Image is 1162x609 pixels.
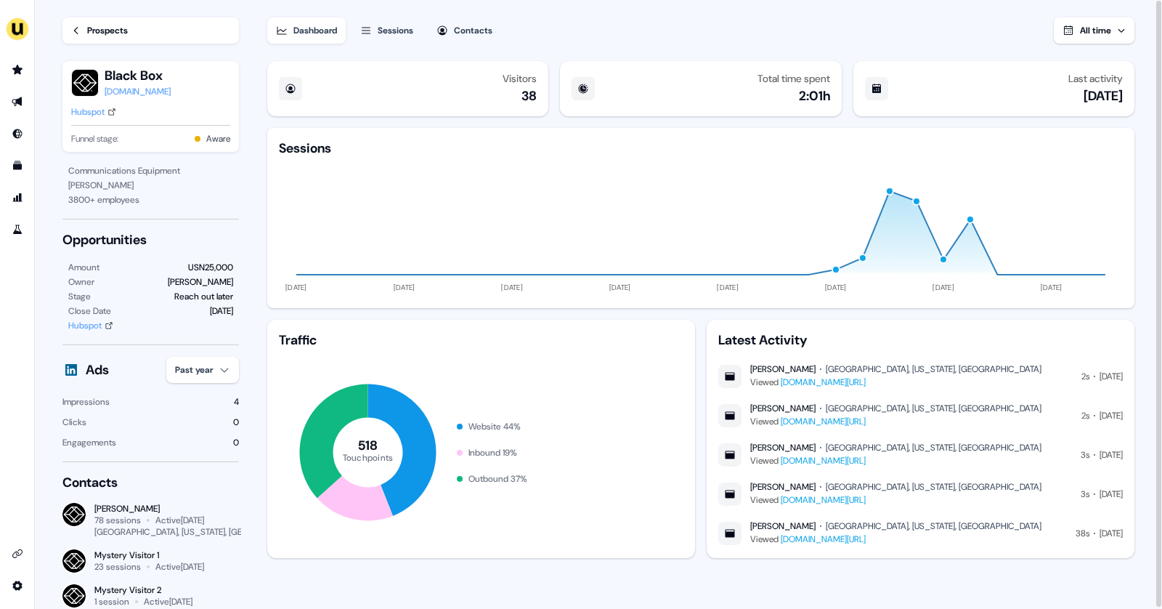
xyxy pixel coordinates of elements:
a: Go to templates [6,154,29,177]
div: Sessions [279,140,331,157]
div: [PERSON_NAME] [94,503,239,515]
div: [DATE] [1100,526,1123,541]
div: Stage [68,289,91,304]
div: Communications Equipment [68,164,233,178]
a: Go to experiments [6,218,29,241]
div: 3s [1081,448,1089,462]
div: Close Date [68,304,111,318]
div: Prospects [87,23,128,38]
div: [GEOGRAPHIC_DATA], [US_STATE], [GEOGRAPHIC_DATA] [826,442,1041,453]
div: [PERSON_NAME] [750,481,816,493]
span: All time [1080,25,1111,36]
div: 78 sessions [94,515,141,526]
div: [GEOGRAPHIC_DATA], [US_STATE], [GEOGRAPHIC_DATA] [826,363,1041,375]
tspan: [DATE] [285,283,307,292]
tspan: 518 [358,437,378,454]
div: [DATE] [1100,408,1123,423]
a: Hubspot [68,318,113,333]
a: Go to attribution [6,186,29,209]
div: Ads [86,361,109,379]
tspan: Touchpoints [343,451,394,463]
a: Go to outbound experience [6,90,29,113]
div: [PERSON_NAME] [750,363,816,375]
a: [DOMAIN_NAME][URL] [781,455,866,467]
div: Total time spent [757,73,830,84]
button: Past year [166,357,239,383]
div: [DATE] [1100,487,1123,501]
div: Owner [68,275,94,289]
div: Viewed [750,532,1041,547]
tspan: [DATE] [933,283,954,292]
a: [DOMAIN_NAME][URL] [781,416,866,427]
div: [GEOGRAPHIC_DATA], [US_STATE], [GEOGRAPHIC_DATA] [94,526,312,538]
div: Viewed [750,453,1041,468]
div: 3800 + employees [68,193,233,207]
div: [DATE] [1100,448,1123,462]
div: Sessions [378,23,413,38]
a: [DOMAIN_NAME][URL] [781,376,866,388]
div: 3s [1081,487,1089,501]
div: [DATE] [1100,369,1123,384]
a: Go to Inbound [6,122,29,145]
div: 2s [1081,408,1089,423]
div: Impressions [62,395,110,409]
a: Go to integrations [6,542,29,565]
button: Dashboard [267,17,346,44]
div: Hubspot [68,318,102,333]
div: Viewed [750,375,1041,390]
div: [GEOGRAPHIC_DATA], [US_STATE], [GEOGRAPHIC_DATA] [826,403,1041,414]
div: Latest Activity [718,331,1123,349]
tspan: [DATE] [501,283,523,292]
div: [GEOGRAPHIC_DATA], [US_STATE], [GEOGRAPHIC_DATA] [826,481,1041,493]
div: Active [DATE] [155,515,204,526]
div: Visitors [503,73,537,84]
div: Dashboard [293,23,337,38]
div: [PERSON_NAME] [68,178,233,193]
div: 2:01h [799,87,830,105]
div: [DATE] [1084,87,1123,105]
button: All time [1054,17,1134,44]
a: Go to prospects [6,58,29,81]
div: Active [DATE] [144,596,192,608]
div: [PERSON_NAME] [750,403,816,414]
div: Viewed [750,414,1041,429]
div: Amount [68,260,99,275]
div: Contacts [454,23,492,38]
tspan: [DATE] [394,283,415,292]
div: Reach out later [174,289,233,304]
div: [PERSON_NAME] [750,442,816,453]
tspan: [DATE] [609,283,631,292]
div: 4 [234,395,239,409]
div: USN25,000 [188,260,233,275]
div: Mystery Visitor 2 [94,584,239,596]
a: Go to integrations [6,574,29,597]
div: [GEOGRAPHIC_DATA], [US_STATE], [GEOGRAPHIC_DATA] [826,520,1041,532]
button: Black Box [105,67,171,84]
div: Active [DATE] [155,561,204,573]
div: Last activity [1068,73,1123,84]
div: 1 session [94,596,129,608]
button: Contacts [428,17,501,44]
span: Funnel stage: [71,132,118,146]
div: [DATE] [210,304,233,318]
div: 23 sessions [94,561,141,573]
div: Inbound 19 % [468,445,517,460]
div: [PERSON_NAME] [168,275,233,289]
div: [PERSON_NAME] [750,520,816,532]
div: Engagements [62,435,116,450]
div: 2s [1081,369,1089,384]
div: 0 [233,435,239,450]
a: Prospects [62,17,239,44]
a: [DOMAIN_NAME][URL] [781,494,866,506]
div: Contacts [62,474,239,491]
div: Mystery Visitor 1 [94,549,204,561]
div: Website 44 % [468,419,521,434]
div: Outbound 37 % [468,472,527,486]
a: [DOMAIN_NAME] [105,84,171,99]
div: Traffic [279,331,683,349]
tspan: [DATE] [1041,283,1063,292]
div: 0 [233,415,239,429]
a: [DOMAIN_NAME][URL] [781,533,866,545]
div: 38s [1076,526,1089,541]
a: Hubspot [71,105,116,119]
